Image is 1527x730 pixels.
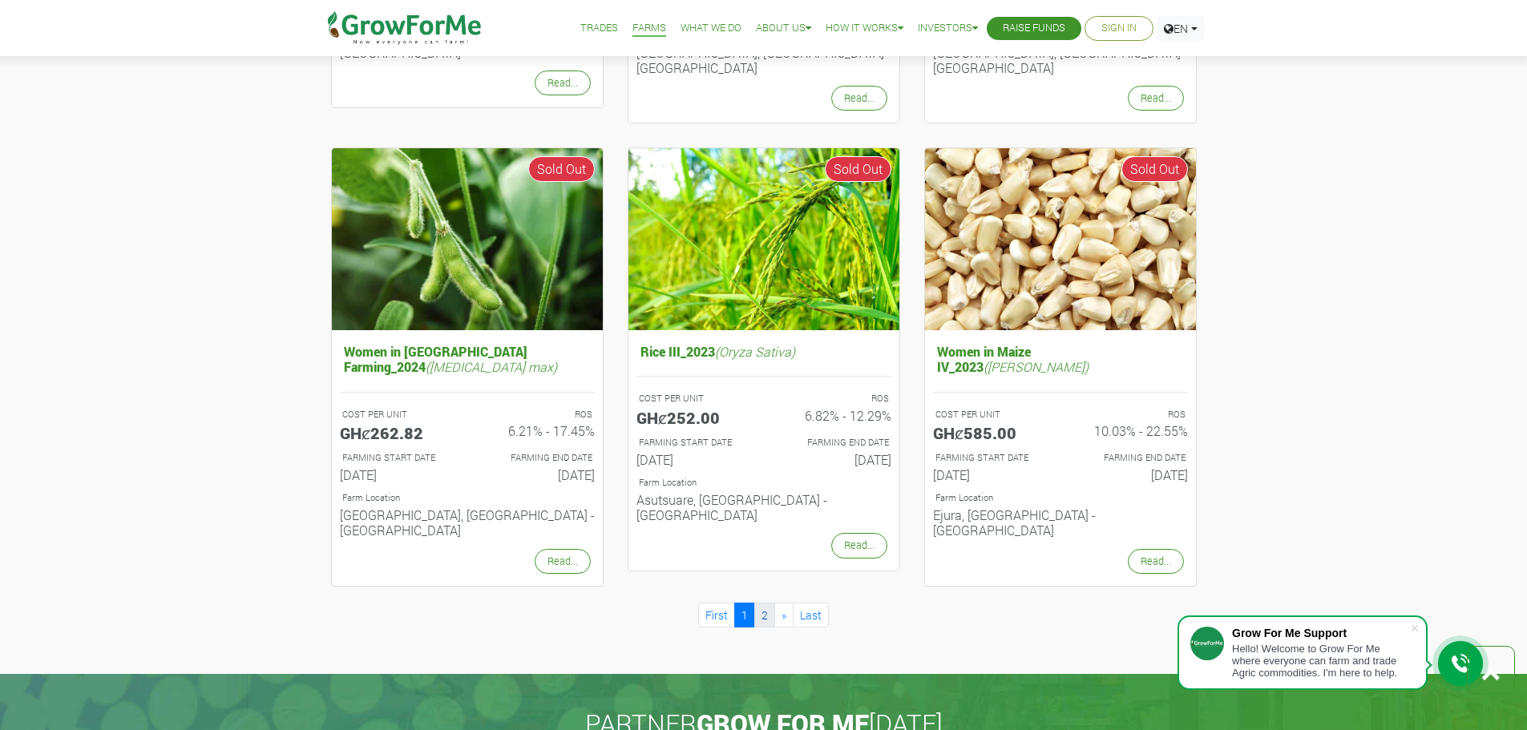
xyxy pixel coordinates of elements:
h6: [DATE] [1073,467,1188,482]
h5: GHȼ252.00 [636,408,752,427]
p: FARMING END DATE [482,451,592,465]
span: Sold Out [528,156,595,182]
i: (Oryza Sativa) [715,343,795,360]
h6: 6.21% - 17.45% [479,423,595,438]
i: ([PERSON_NAME]) [984,358,1089,375]
h6: 10.03% - 22.55% [1073,423,1188,438]
a: How it Works [826,20,903,37]
h6: [GEOGRAPHIC_DATA], [GEOGRAPHIC_DATA] - [GEOGRAPHIC_DATA] [933,45,1188,75]
a: 1 [734,603,755,627]
a: Read... [831,533,887,558]
a: Sign In [1101,20,1137,37]
h6: [GEOGRAPHIC_DATA], [GEOGRAPHIC_DATA] - [GEOGRAPHIC_DATA] [340,507,595,538]
i: ([MEDICAL_DATA] max) [426,358,557,375]
a: Raise Funds [1003,20,1065,37]
h6: 6.82% - 12.29% [776,408,891,423]
h6: [DATE] [479,467,595,482]
h5: Rice III_2023 [636,340,891,363]
h6: [DATE] [340,467,455,482]
h6: [DATE] [776,452,891,467]
p: FARMING END DATE [1075,451,1186,465]
a: Farms [632,20,666,37]
a: What We Do [681,20,741,37]
h6: [GEOGRAPHIC_DATA], [GEOGRAPHIC_DATA] - [GEOGRAPHIC_DATA] [636,45,891,75]
p: ROS [778,392,889,405]
p: FARMING START DATE [342,451,453,465]
a: 2 [754,603,775,627]
p: Location of Farm [935,491,1186,505]
p: FARMING END DATE [778,436,889,450]
span: » [782,607,786,623]
img: growforme image [628,148,899,330]
h6: Asutsuare, [GEOGRAPHIC_DATA] - [GEOGRAPHIC_DATA] [636,492,891,522]
a: EN [1157,16,1205,41]
h5: GHȼ262.82 [340,423,455,442]
p: FARMING START DATE [639,436,749,450]
h6: [DATE] [636,452,752,467]
a: First [698,603,735,627]
a: Investors [918,20,978,37]
img: growforme image [925,148,1196,330]
a: Last [793,603,829,627]
a: Read... [831,86,887,111]
p: Location of Farm [342,491,592,505]
h5: Women in Maize IV_2023 [933,340,1188,378]
p: Location of Farm [639,476,889,490]
h6: [DATE] [933,467,1048,482]
p: ROS [482,408,592,421]
h5: Women in [GEOGRAPHIC_DATA] Farming_2024 [340,340,595,378]
h6: Ejura, [GEOGRAPHIC_DATA] - [GEOGRAPHIC_DATA] [933,507,1188,538]
a: Read... [535,71,591,95]
p: ROS [1075,408,1186,421]
a: Trades [580,20,618,37]
a: Read... [1128,86,1184,111]
img: growforme image [332,148,603,330]
span: Sold Out [825,156,891,182]
nav: Page Navigation [331,603,1197,627]
a: Read... [1128,549,1184,574]
p: COST PER UNIT [342,408,453,421]
p: COST PER UNIT [639,392,749,405]
a: About Us [756,20,811,37]
h5: GHȼ585.00 [933,423,1048,442]
p: COST PER UNIT [935,408,1046,421]
h6: [GEOGRAPHIC_DATA], [GEOGRAPHIC_DATA] - [GEOGRAPHIC_DATA] [340,30,595,60]
div: Grow For Me Support [1232,627,1410,639]
div: Hello! Welcome to Grow For Me where everyone can farm and trade Agric commodities. I'm here to help. [1232,643,1410,679]
span: Sold Out [1121,156,1188,182]
p: FARMING START DATE [935,451,1046,465]
a: Read... [535,549,591,574]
